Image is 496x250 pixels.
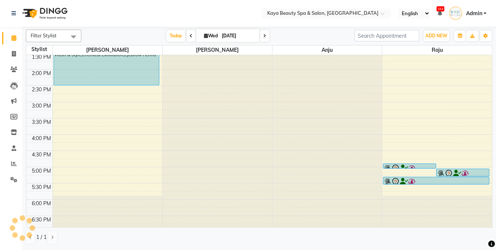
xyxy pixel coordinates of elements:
[436,6,444,11] span: 111
[26,45,52,53] div: Stylist
[30,86,52,94] div: 2:30 PM
[354,30,419,41] input: Search Appointment
[30,135,52,142] div: 4:00 PM
[449,7,462,20] img: Admin
[30,183,52,191] div: 5:30 PM
[424,31,449,41] button: ADD NEW
[31,33,57,38] span: Filter Stylist
[30,216,52,224] div: 6:30 PM
[382,45,492,55] span: Roju
[383,164,436,168] div: [PERSON_NAME], TK03, 05:00 PM-05:10 PM, [PERSON_NAME]
[54,36,159,85] div: [PERSON_NAME], TK01, 01:00 PM-02:35 PM, Wash & Style,Chemical Exfoliation,Eyebrow Henna
[466,10,482,17] span: Admin
[167,30,185,41] span: Today
[202,33,220,38] span: Wed
[383,177,489,184] div: [PERSON_NAME], TK03, 05:25 PM-05:40 PM, Eyebrows Threading
[30,53,52,61] div: 1:30 PM
[30,200,52,207] div: 6:00 PM
[272,45,382,55] span: Anju
[30,167,52,175] div: 5:00 PM
[30,70,52,77] div: 2:00 PM
[220,30,257,41] input: 2025-09-03
[30,118,52,126] div: 3:30 PM
[53,45,162,55] span: [PERSON_NAME]
[425,33,447,38] span: ADD NEW
[36,233,47,241] span: 1 / 1
[30,102,52,110] div: 3:00 PM
[163,45,272,55] span: [PERSON_NAME]
[19,3,69,24] img: logo
[437,10,442,17] a: 111
[30,151,52,159] div: 4:30 PM
[436,169,489,176] div: [PERSON_NAME], TK03, 05:10 PM-05:25 PM, Eyebrow Waxing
